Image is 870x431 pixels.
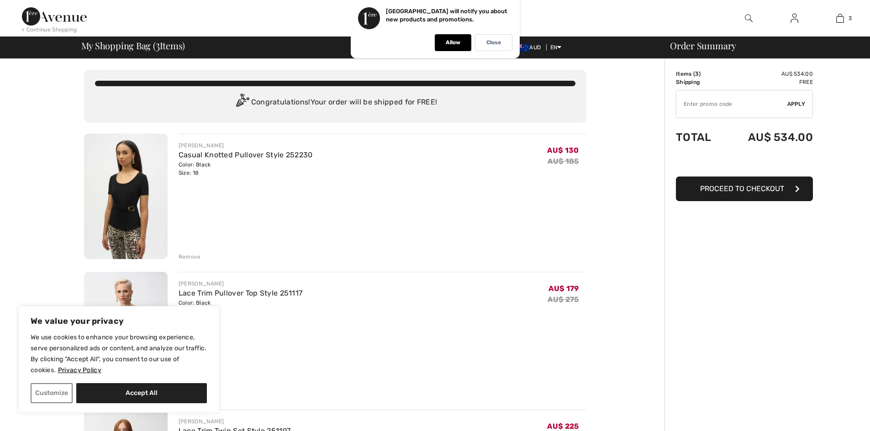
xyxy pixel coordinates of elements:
[547,422,579,431] span: AU$ 225
[676,90,787,118] input: Promo code
[179,280,303,288] div: [PERSON_NAME]
[84,272,168,397] img: Lace Trim Pullover Top Style 251117
[179,417,290,426] div: [PERSON_NAME]
[76,383,207,403] button: Accept All
[179,289,303,297] a: Lace Trim Pullover Top Style 251117
[676,122,724,153] td: Total
[31,383,73,403] button: Customize
[676,177,813,201] button: Proceed to Checkout
[179,299,303,315] div: Color: Black Size: 18
[22,7,87,26] img: 1ère Avenue
[81,41,185,50] span: My Shopping Bag ( Items)
[58,366,102,374] a: Privacy Policy
[156,39,160,51] span: 3
[548,295,579,304] s: AU$ 275
[676,153,813,173] iframe: PayPal
[550,44,562,51] span: EN
[676,78,724,86] td: Shipping
[179,151,313,159] a: Casual Knotted Pullover Style 252230
[515,44,529,52] img: Australian Dollar
[745,13,753,24] img: search the website
[817,13,862,24] a: 3
[787,100,806,108] span: Apply
[791,13,798,24] img: My Info
[18,306,219,413] div: We value your privacy
[84,134,168,259] img: Casual Knotted Pullover Style 252230
[486,39,501,46] p: Close
[179,253,201,261] div: Remove
[233,93,251,112] img: Congratulation2.svg
[179,141,313,150] div: [PERSON_NAME]
[22,26,77,34] div: < Continue Shopping
[836,13,844,24] img: My Bag
[659,41,865,50] div: Order Summary
[812,404,861,426] iframe: Opens a widget where you can find more information
[724,70,813,78] td: AU$ 534.00
[724,122,813,153] td: AU$ 534.00
[95,93,575,112] div: Congratulations! Your order will be shipped for FREE!
[446,39,460,46] p: Allow
[31,316,207,327] p: We value your privacy
[548,157,579,166] s: AU$ 185
[849,14,852,22] span: 3
[386,8,507,23] p: [GEOGRAPHIC_DATA] will notify you about new products and promotions.
[31,332,207,376] p: We use cookies to enhance your browsing experience, serve personalized ads or content, and analyz...
[515,44,544,51] span: AUD
[676,70,724,78] td: Items ( )
[724,78,813,86] td: Free
[783,13,806,24] a: Sign In
[547,146,579,155] span: AU$ 130
[179,161,313,177] div: Color: Black Size: 18
[695,71,699,77] span: 3
[548,284,579,293] span: AU$ 179
[700,184,784,193] span: Proceed to Checkout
